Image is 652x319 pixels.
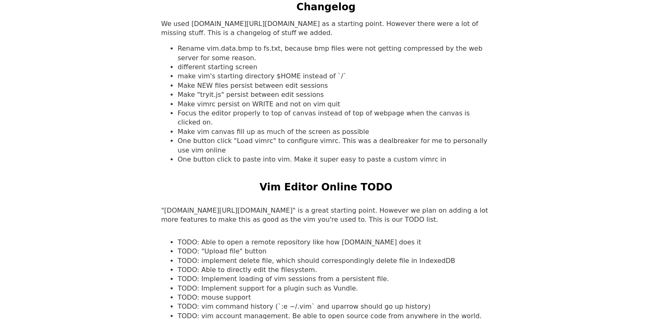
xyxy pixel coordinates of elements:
li: TODO: Able to open a remote repository like how [DOMAIN_NAME] does it [178,238,491,247]
li: TODO: vim command history (`:e ~/.vim` and uparrow should go up history) [178,302,491,311]
li: Make vim canvas fill up as much of the screen as possible [178,127,491,136]
h2: Vim Editor Online TODO [260,181,392,195]
h2: Changelog [296,0,355,14]
li: One button click "Load vimrc" to configure vimrc. This was a dealbreaker for me to personally use... [178,136,491,155]
li: TODO: mouse support [178,293,491,302]
p: "[DOMAIN_NAME][URL][DOMAIN_NAME]" is a great starting point. However we plan on adding a lot more... [161,206,491,225]
li: Rename vim.data.bmp to fs.txt, because bmp files were not getting compressed by the web server fo... [178,44,491,63]
li: TODO: implement delete file, which should correspondingly delete file in IndexedDB [178,256,491,265]
li: TODO: Able to directly edit the filesystem. [178,265,491,274]
li: TODO: Implement loading of vim sessions from a persistent file. [178,274,491,284]
li: One button click to paste into vim. Make it super easy to paste a custom vimrc in [178,155,491,164]
li: Focus the editor properly to top of canvas instead of top of webpage when the canvas is clicked on. [178,109,491,127]
li: TODO: Implement support for a plugin such as Vundle. [178,284,491,293]
li: TODO: "Upload file" button [178,247,491,256]
li: Make vimrc persist on WRITE and not on vim quit [178,100,491,109]
li: Make NEW files persist between edit sessions [178,81,491,90]
li: different starting screen [178,63,491,72]
li: make vim's starting directory $HOME instead of `/` [178,72,491,81]
li: Make "tryit.js" persist between edit sessions [178,90,491,99]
